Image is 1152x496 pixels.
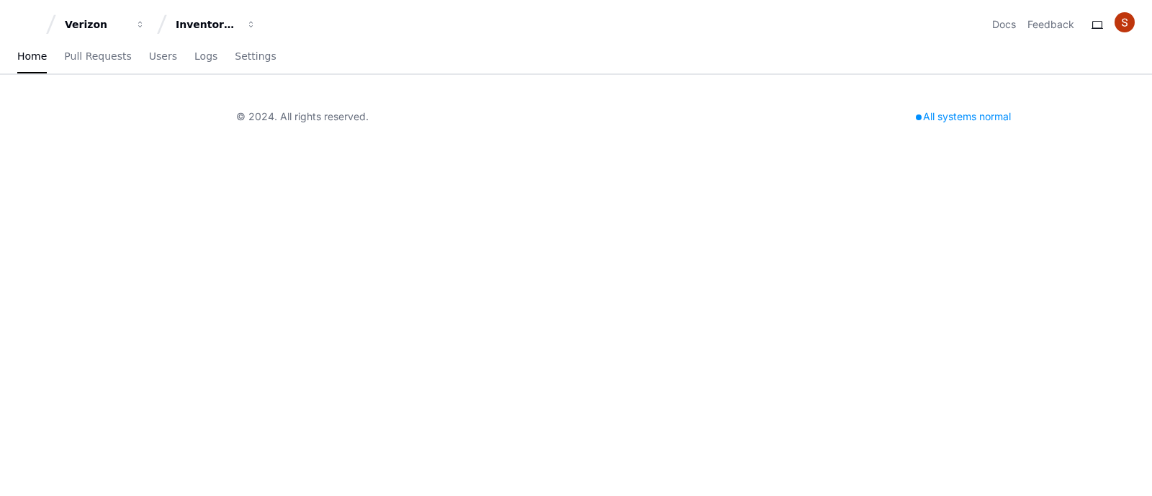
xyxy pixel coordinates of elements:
span: Settings [235,52,276,60]
span: Logs [194,52,217,60]
span: Home [17,52,47,60]
a: Home [17,40,47,73]
a: Docs [992,17,1016,32]
a: Logs [194,40,217,73]
a: Pull Requests [64,40,131,73]
a: Settings [235,40,276,73]
div: Inventory Management [176,17,238,32]
div: © 2024. All rights reserved. [236,109,369,124]
img: ACg8ocLg2_KGMaESmVdPJoxlc_7O_UeM10l1C5GIc0P9QNRQFTV7=s96-c [1115,12,1135,32]
div: Verizon [65,17,127,32]
button: Feedback [1027,17,1074,32]
button: Inventory Management [170,12,262,37]
span: Users [149,52,177,60]
span: Pull Requests [64,52,131,60]
div: All systems normal [907,107,1020,127]
button: Verizon [59,12,151,37]
a: Users [149,40,177,73]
